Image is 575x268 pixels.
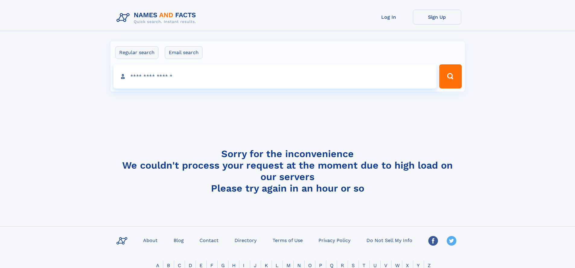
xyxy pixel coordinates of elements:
a: Privacy Policy [316,236,353,244]
img: Logo Names and Facts [114,10,201,26]
a: Terms of Use [270,236,305,244]
button: Search Button [439,64,462,89]
a: Blog [171,236,186,244]
a: Do Not Sell My Info [364,236,415,244]
a: Contact [197,236,221,244]
a: Directory [232,236,259,244]
input: search input [113,64,437,89]
img: Facebook [428,236,438,246]
a: Log In [365,10,413,24]
img: Twitter [447,236,456,246]
a: About [141,236,160,244]
label: Regular search [115,46,158,59]
h4: Sorry for the inconvenience We couldn't process your request at the moment due to high load on ou... [114,148,461,194]
a: Sign Up [413,10,461,24]
label: Email search [165,46,203,59]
